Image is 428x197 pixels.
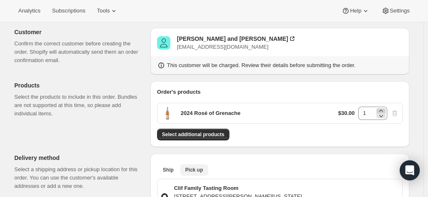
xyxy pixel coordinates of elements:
[15,93,144,118] p: Select the products to include in this order. Bundles are not supported at this time, so please a...
[15,165,144,190] p: Select a shipping address or pickup location for this order. You can use the customer's available...
[15,28,144,36] p: Customer
[400,160,420,180] div: Open Intercom Messenger
[181,109,241,117] p: 2024 Rosé of Grenache
[13,5,45,17] button: Analytics
[167,61,356,70] p: This customer will be charged. Review their details before submitting the order.
[15,40,144,65] p: Confirm the correct customer before creating the order. Shopify will automatically send them an o...
[18,7,40,14] span: Analytics
[157,129,229,140] button: Select additional products
[174,184,302,192] p: Clif Family Tasting Room
[157,89,201,95] span: Order's products
[15,154,144,162] p: Delivery method
[177,35,288,43] div: [PERSON_NAME] and [PERSON_NAME]
[161,107,174,120] span: Default Title
[163,167,174,173] span: Ship
[97,7,110,14] span: Tools
[47,5,90,17] button: Subscriptions
[177,44,268,50] span: [EMAIL_ADDRESS][DOMAIN_NAME]
[185,167,203,173] span: Pick up
[350,7,361,14] span: Help
[52,7,85,14] span: Subscriptions
[337,5,374,17] button: Help
[390,7,410,14] span: Settings
[92,5,123,17] button: Tools
[338,109,355,117] p: $30.00
[376,5,415,17] button: Settings
[15,81,144,90] p: Products
[157,36,170,50] span: Craig and Lynette Dunlap
[162,131,224,138] span: Select additional products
